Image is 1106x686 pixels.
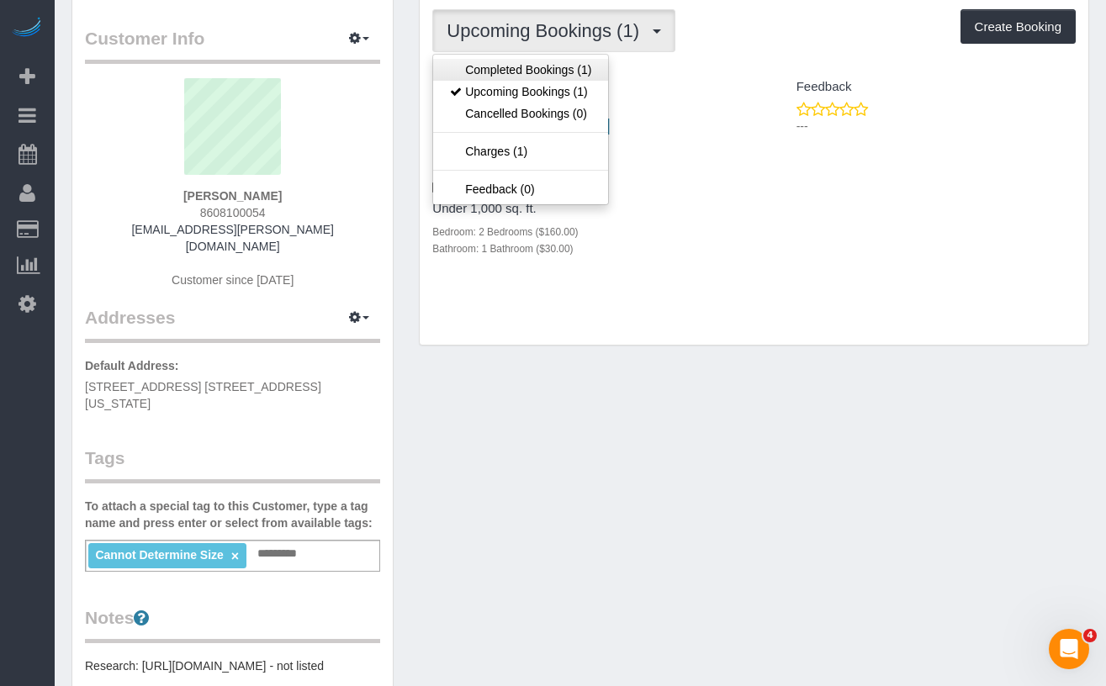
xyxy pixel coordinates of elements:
pre: Research: [URL][DOMAIN_NAME] - not listed [85,657,380,674]
h4: Feedback [767,80,1076,94]
span: Upcoming Bookings (1) [447,20,648,41]
label: Default Address: [85,357,179,374]
strong: [PERSON_NAME] [183,189,282,203]
img: Automaid Logo [10,17,44,40]
button: Upcoming Bookings (1) [432,9,675,52]
a: Feedback (0) [433,178,608,200]
button: Create Booking [960,9,1076,45]
a: Charges (1) [433,140,608,162]
iframe: Intercom live chat [1049,629,1089,669]
a: × [231,549,239,563]
a: Upcoming Bookings (1) [433,81,608,103]
legend: Notes [85,605,380,643]
a: [EMAIL_ADDRESS][PERSON_NAME][DOMAIN_NAME] [131,223,333,253]
p: --- [796,118,1076,135]
label: To attach a special tag to this Customer, type a tag name and press enter or select from availabl... [85,498,380,531]
span: 4 [1083,629,1097,642]
a: Cancelled Bookings (0) [433,103,608,124]
small: Bathroom: 1 Bathroom ($30.00) [432,243,573,255]
h4: Under 1,000 sq. ft. [432,202,741,216]
legend: Tags [85,446,380,483]
span: Cannot Determine Size [95,548,223,562]
small: Bedroom: 2 Bedrooms ($160.00) [432,226,578,238]
legend: Customer Info [85,26,380,64]
span: Customer since [DATE] [172,273,294,287]
span: 8608100054 [200,206,266,219]
span: [STREET_ADDRESS] [STREET_ADDRESS][US_STATE] [85,380,321,410]
a: Completed Bookings (1) [433,59,608,81]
